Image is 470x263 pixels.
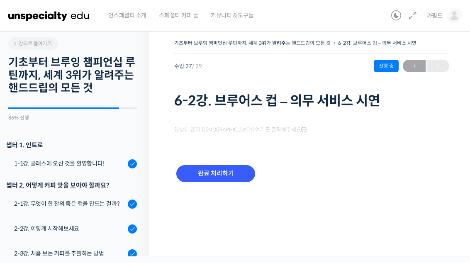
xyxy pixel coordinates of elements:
[14,199,125,208] div: 2-1강. 무엇이 한 잔의 좋은 컵을 만드는 걸까?
[14,249,125,258] div: 2-3강. 처음 보는 커피를 추출하는 방법
[6,180,137,191] div: 챕터 2. 어떻게 커피 맛을 보아야 할까요?
[427,12,443,19] span: 가필드
[176,165,255,182] input: 완료 처리하기
[14,159,125,168] div: 1-1강. 클래스에 오신 것을 환영합니다!
[6,139,137,151] h3: 챕터 1. 인트로
[374,60,399,72] div: 진행 중
[8,56,137,95] h2: 기초부터 브루잉 챔피언십 루틴까지, 세계 3위가 알려주는 핸드드립의 모든 것
[8,37,58,50] a: 강의로 돌아가기
[174,63,202,69] span: 수업 27
[174,40,331,46] a: 기초부터 브루잉 챔피언십 루틴까지, 세계 3위가 알려주는 핸드드립의 모든 것
[8,115,137,120] div: 86% 진행
[403,60,426,72] a: ←이전
[192,63,202,70] span: / 29
[338,40,416,46] a: 6-2강. 브루어스 컵 – 의무 서비스 시연
[14,224,125,233] div: 2-2강. 이렇게 시작해보세요
[403,61,426,72] span: ←
[174,127,307,133] span: 영상이 끊기[DEMOGRAPHIC_DATA] 여기를 클릭해주세요
[12,40,52,46] span: 강의로 돌아가기
[174,93,449,109] h1: 6-2강. 브루어스 컵 – 의무 서비스 시연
